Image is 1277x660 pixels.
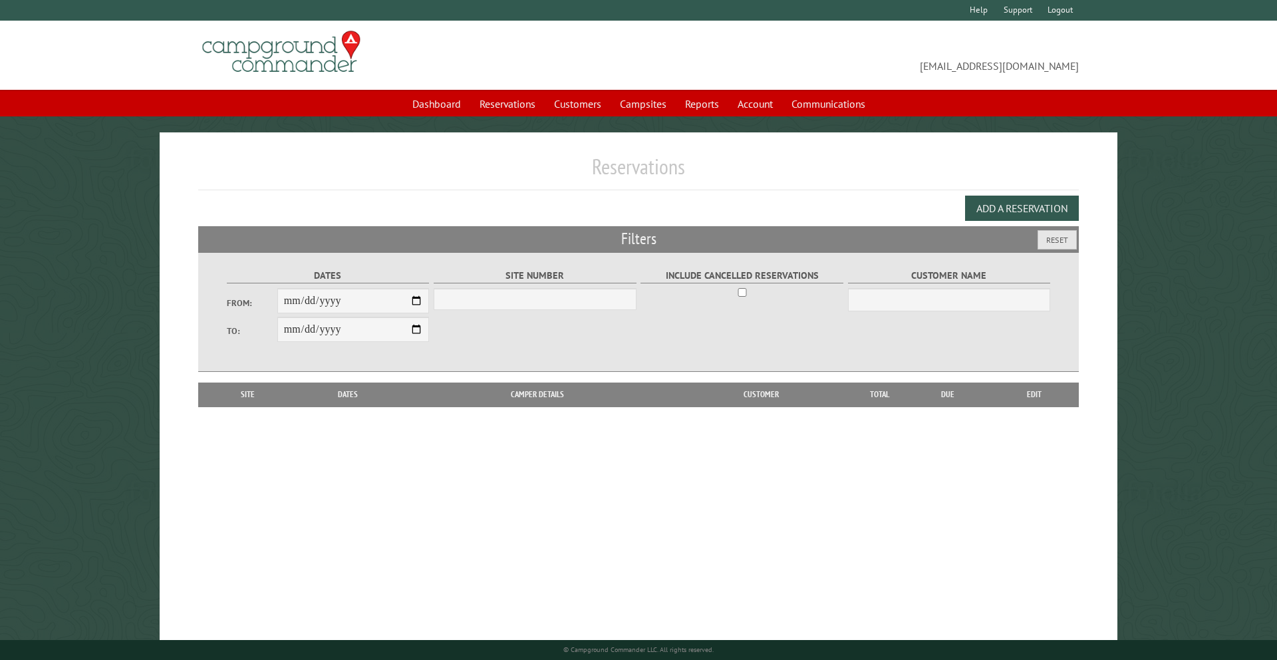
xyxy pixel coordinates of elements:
th: Site [205,383,291,407]
th: Due [906,383,990,407]
span: [EMAIL_ADDRESS][DOMAIN_NAME] [638,37,1079,74]
button: Reset [1038,230,1077,249]
a: Account [730,91,781,116]
th: Dates [291,383,405,407]
img: Campground Commander [198,26,364,78]
a: Campsites [612,91,674,116]
label: Dates [227,268,430,283]
th: Customer [670,383,853,407]
small: © Campground Commander LLC. All rights reserved. [563,645,714,654]
a: Communications [783,91,873,116]
a: Customers [546,91,609,116]
label: To: [227,325,277,337]
label: Include Cancelled Reservations [640,268,843,283]
a: Reports [677,91,727,116]
a: Dashboard [404,91,469,116]
h2: Filters [198,226,1079,251]
button: Add a Reservation [965,196,1079,221]
label: From: [227,297,277,309]
th: Camper Details [405,383,670,407]
label: Customer Name [848,268,1051,283]
h1: Reservations [198,154,1079,190]
a: Reservations [472,91,543,116]
th: Edit [990,383,1079,407]
th: Total [853,383,906,407]
label: Site Number [434,268,637,283]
